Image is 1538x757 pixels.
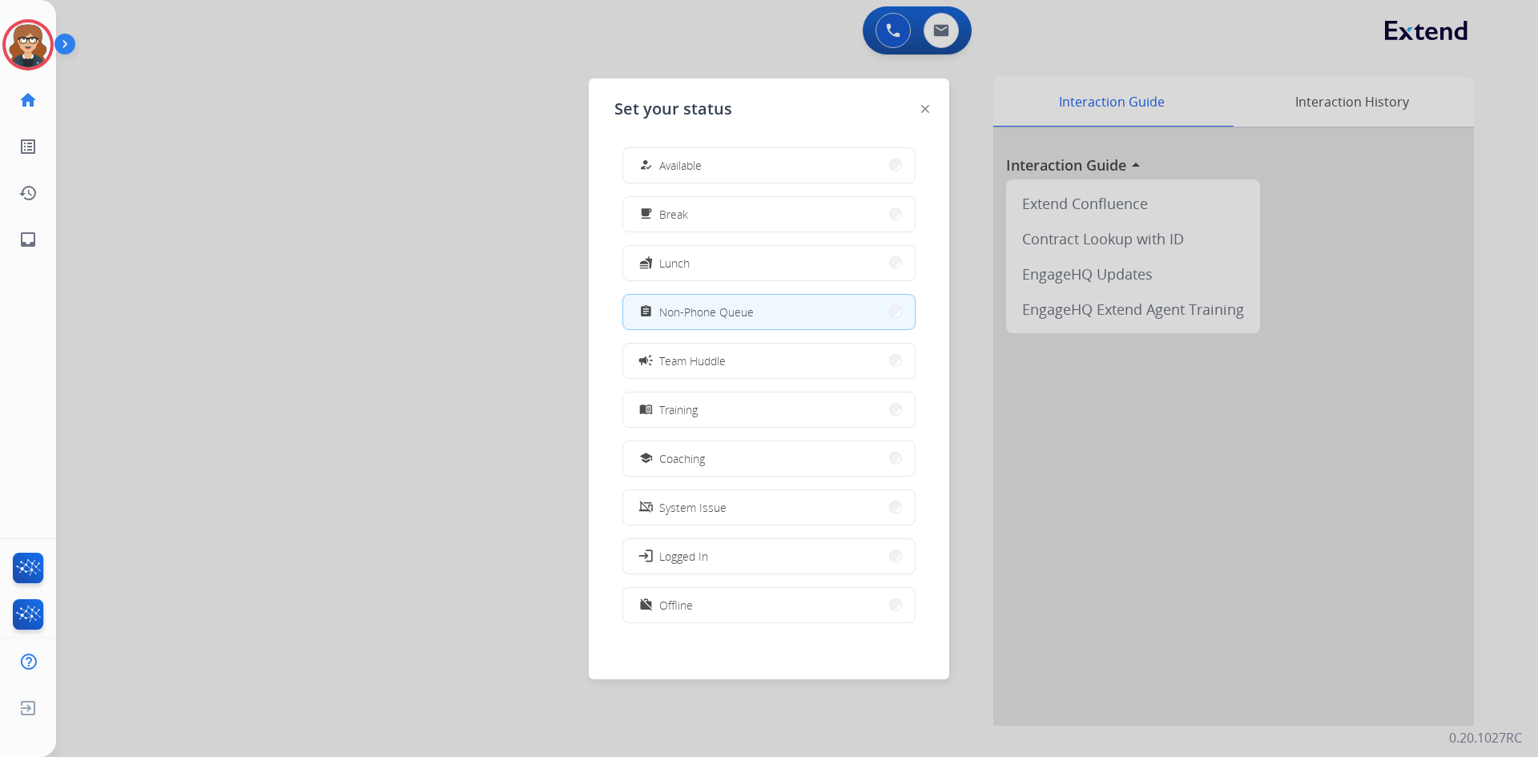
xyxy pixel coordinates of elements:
[659,401,698,418] span: Training
[639,403,653,417] mat-icon: menu_book
[659,597,693,614] span: Offline
[639,598,653,612] mat-icon: work_off
[6,22,50,67] img: avatar
[638,352,654,368] mat-icon: campaign
[639,256,653,270] mat-icon: fastfood
[614,98,732,120] span: Set your status
[623,441,915,476] button: Coaching
[639,207,653,221] mat-icon: free_breakfast
[639,305,653,319] mat-icon: assignment
[623,295,915,329] button: Non-Phone Queue
[921,105,929,113] img: close-button
[623,588,915,622] button: Offline
[18,230,38,249] mat-icon: inbox
[18,91,38,110] mat-icon: home
[639,159,653,172] mat-icon: how_to_reg
[1449,728,1522,747] p: 0.20.1027RC
[659,352,726,369] span: Team Huddle
[623,148,915,183] button: Available
[659,304,754,320] span: Non-Phone Queue
[623,393,915,427] button: Training
[623,246,915,280] button: Lunch
[659,548,708,565] span: Logged In
[659,450,705,467] span: Coaching
[18,137,38,156] mat-icon: list_alt
[623,197,915,232] button: Break
[659,157,702,174] span: Available
[623,539,915,574] button: Logged In
[18,183,38,203] mat-icon: history
[623,490,915,525] button: System Issue
[659,255,690,272] span: Lunch
[659,499,727,516] span: System Issue
[623,344,915,378] button: Team Huddle
[638,548,654,564] mat-icon: login
[639,501,653,514] mat-icon: phonelink_off
[639,452,653,465] mat-icon: school
[659,206,688,223] span: Break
